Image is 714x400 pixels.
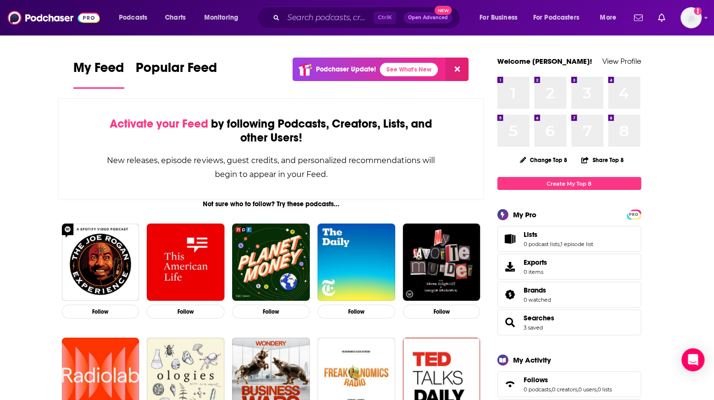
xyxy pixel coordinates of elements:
span: More [600,11,616,24]
a: Lists [524,230,593,239]
span: Exports [524,258,547,267]
a: 1 episode list [561,241,593,247]
div: Open Intercom Messenger [681,348,704,371]
a: 0 podcast lists [524,241,560,247]
button: open menu [473,10,529,25]
span: Ctrl K [374,12,396,24]
button: Follow [403,305,480,318]
img: Podchaser - Follow, Share and Rate Podcasts [8,9,100,27]
img: Planet Money [232,224,310,301]
div: Search podcasts, credits, & more... [266,7,469,29]
a: Searches [501,316,520,329]
div: My Activity [513,355,551,365]
a: Brands [501,288,520,301]
span: Searches [497,309,641,335]
a: 0 watched [524,296,551,303]
span: , [560,241,561,247]
span: Open Advanced [408,15,448,20]
span: Brands [524,286,546,294]
button: Open AdvancedNew [404,12,452,24]
a: Show notifications dropdown [630,10,646,26]
button: open menu [593,10,628,25]
svg: Add a profile image [694,7,702,15]
a: Searches [524,314,554,322]
button: Change Top 8 [514,154,574,166]
button: open menu [198,10,251,25]
img: User Profile [680,7,702,28]
a: Welcome [PERSON_NAME]! [497,57,592,66]
a: PRO [628,211,640,218]
span: New [434,6,452,15]
div: My Pro [513,210,537,219]
span: Monitoring [204,11,238,24]
span: Activate your Feed [110,117,208,131]
span: Podcasts [119,11,147,24]
div: New releases, episode reviews, guest credits, and personalized recommendations will begin to appe... [106,153,436,181]
a: Follows [501,377,520,391]
a: 0 users [578,386,597,393]
button: Show profile menu [680,7,702,28]
input: Search podcasts, credits, & more... [283,10,374,25]
span: Follows [497,371,641,397]
p: Podchaser Update! [316,65,376,73]
span: Lists [497,226,641,252]
div: Not sure who to follow? Try these podcasts... [58,200,484,208]
span: Popular Feed [136,59,217,82]
button: open menu [112,10,160,25]
span: Charts [165,11,186,24]
a: My Feed [73,59,124,89]
span: Brands [497,282,641,307]
a: 0 podcasts [524,386,551,393]
span: , [551,386,552,393]
span: My Feed [73,59,124,82]
span: Exports [501,260,520,273]
span: 0 items [524,269,547,275]
button: Follow [317,305,395,318]
span: Follows [524,376,548,384]
div: by following Podcasts, Creators, Lists, and other Users! [106,117,436,145]
button: Share Top 8 [581,151,624,169]
button: Follow [62,305,140,318]
a: 0 lists [597,386,612,393]
a: Show notifications dropdown [654,10,669,26]
img: This American Life [147,224,224,301]
a: Exports [497,254,641,280]
button: Follow [147,305,224,318]
a: 3 saved [524,324,543,331]
span: Lists [524,230,538,239]
a: Lists [501,232,520,246]
button: Follow [232,305,310,318]
span: Logged in as kkitamorn [680,7,702,28]
button: open menu [527,10,593,25]
img: My Favorite Murder with Karen Kilgariff and Georgia Hardstark [403,224,480,301]
img: The Daily [317,224,395,301]
span: For Business [480,11,517,24]
a: View Profile [602,57,641,66]
a: 0 creators [552,386,577,393]
a: Brands [524,286,551,294]
span: , [597,386,597,393]
span: For Podcasters [533,11,579,24]
a: Charts [159,10,191,25]
a: Create My Top 8 [497,177,641,190]
a: Follows [524,376,612,384]
a: Popular Feed [136,59,217,89]
img: The Joe Rogan Experience [62,224,140,301]
a: See What's New [380,63,438,76]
